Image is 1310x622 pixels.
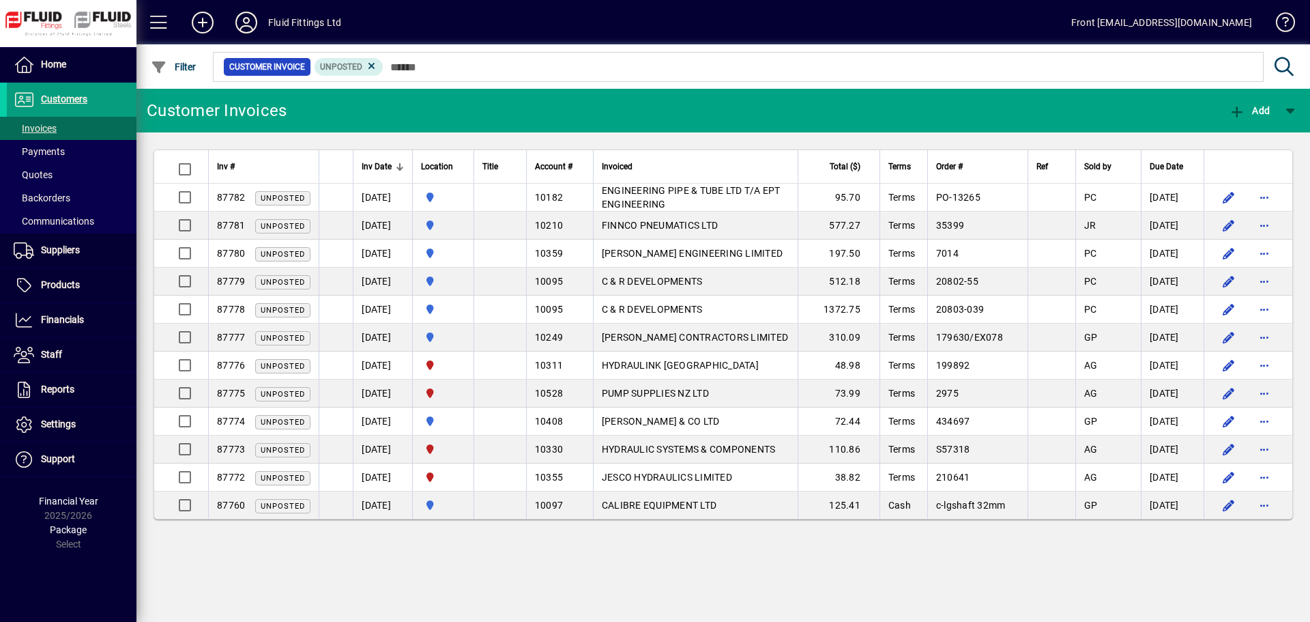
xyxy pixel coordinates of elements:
span: 20802-55 [936,276,978,287]
td: 1372.75 [798,296,879,324]
span: 87772 [217,472,245,483]
td: [DATE] [1141,240,1204,268]
span: HYDRAULIC SYSTEMS & COMPONENTS [602,444,776,455]
td: [DATE] [353,464,412,492]
button: More options [1253,270,1275,292]
span: Quotes [14,169,53,180]
span: Terms [888,304,915,315]
span: GP [1084,500,1098,511]
td: [DATE] [1141,380,1204,408]
span: Filter [151,61,196,72]
span: Reports [41,384,74,395]
span: CHRISTCHURCH [421,442,465,457]
button: Filter [147,55,200,79]
span: 10182 [535,192,563,203]
td: 577.27 [798,212,879,240]
div: Invoiced [602,159,789,174]
a: Backorders [7,186,136,210]
span: 87774 [217,416,245,427]
td: [DATE] [353,184,412,212]
button: Edit [1218,186,1240,208]
td: [DATE] [353,212,412,240]
span: C & R DEVELOPMENTS [602,276,703,287]
span: JR [1084,220,1096,231]
div: Customer Invoices [147,100,287,122]
div: Sold by [1084,159,1133,174]
span: JESCO HYDRAULICS LIMITED [602,472,732,483]
span: FINNCO PNEUMATICS LTD [602,220,718,231]
span: Ref [1036,159,1048,174]
button: Edit [1218,214,1240,236]
span: 10210 [535,220,563,231]
span: Location [421,159,453,174]
button: More options [1253,438,1275,460]
a: Knowledge Base [1266,3,1293,47]
span: Unposted [261,334,305,343]
td: 310.09 [798,324,879,352]
td: 125.41 [798,492,879,519]
span: Products [41,279,80,290]
span: Unposted [261,306,305,315]
span: CHRISTCHURCH [421,386,465,401]
span: 179630/EX078 [936,332,1003,343]
a: Home [7,48,136,82]
button: More options [1253,466,1275,488]
span: Order # [936,159,963,174]
td: [DATE] [1141,268,1204,296]
a: Suppliers [7,234,136,268]
span: AUCKLAND [421,414,465,429]
span: 87782 [217,192,245,203]
span: Settings [41,419,76,429]
span: Unposted [261,474,305,483]
a: Financials [7,303,136,337]
span: PO-13265 [936,192,980,203]
span: HYDRAULINK [GEOGRAPHIC_DATA] [602,360,759,371]
span: Unposted [261,390,305,399]
td: [DATE] [353,240,412,268]
span: AUCKLAND [421,246,465,261]
span: CHRISTCHURCH [421,358,465,373]
span: Terms [888,360,915,371]
td: [DATE] [1141,296,1204,324]
span: Unposted [261,446,305,455]
span: 87760 [217,500,245,511]
div: Location [421,159,465,174]
button: Profile [224,10,268,35]
span: 2975 [936,388,959,399]
span: Terms [888,472,915,483]
span: Communications [14,216,94,227]
span: AUCKLAND [421,330,465,345]
a: Invoices [7,117,136,140]
button: Edit [1218,242,1240,264]
td: [DATE] [1141,324,1204,352]
button: More options [1253,326,1275,348]
span: 20803-039 [936,304,984,315]
td: [DATE] [1141,464,1204,492]
button: Edit [1218,466,1240,488]
span: Unposted [261,250,305,259]
span: 87775 [217,388,245,399]
span: Unposted [261,418,305,427]
span: 10311 [535,360,563,371]
span: Cash [888,500,911,511]
span: Terms [888,444,915,455]
span: 10095 [535,276,563,287]
button: Add [181,10,224,35]
td: [DATE] [353,352,412,380]
button: Edit [1218,270,1240,292]
span: Total ($) [830,159,860,174]
a: Quotes [7,163,136,186]
span: Terms [888,388,915,399]
span: GP [1084,416,1098,427]
a: Staff [7,338,136,372]
span: Account # [535,159,572,174]
span: 87778 [217,304,245,315]
span: GP [1084,332,1098,343]
a: Communications [7,210,136,233]
td: [DATE] [1141,212,1204,240]
span: 87781 [217,220,245,231]
span: ENGINEERING PIPE & TUBE LTD T/A EPT ENGINEERING [602,185,781,210]
span: Unposted [261,194,305,203]
button: More options [1253,186,1275,208]
mat-chip: Customer Invoice Status: Unposted [315,58,383,76]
